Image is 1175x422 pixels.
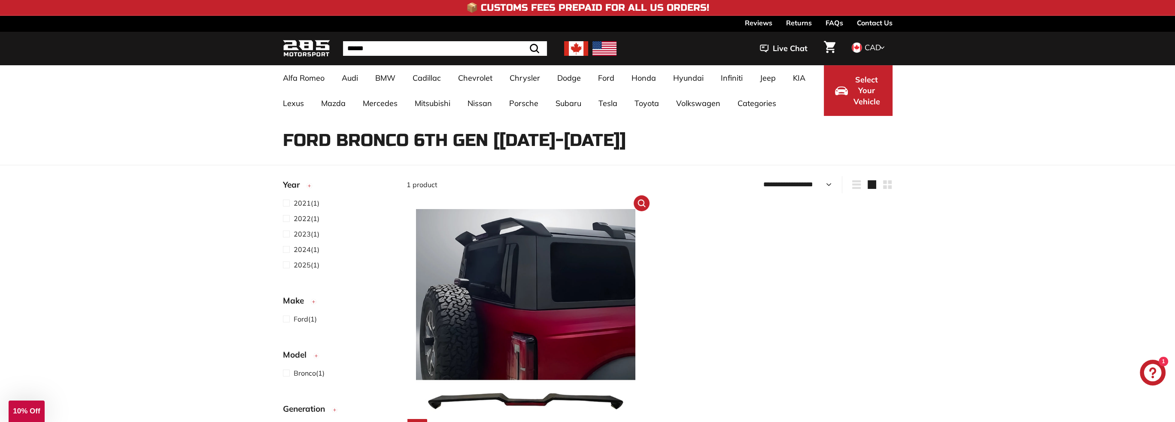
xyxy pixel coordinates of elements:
a: Honda [623,65,665,91]
a: Toyota [626,91,668,116]
span: 10% Off [13,407,40,415]
h1: Ford Bronco 6th Gen [[DATE]-[DATE]] [283,131,893,150]
a: Lexus [274,91,313,116]
span: (1) [294,229,319,239]
span: Bronco [294,369,316,377]
button: Generation [283,400,393,422]
span: 2024 [294,245,311,254]
a: Categories [729,91,785,116]
span: Make [283,294,310,307]
a: Returns [786,15,812,30]
a: Reviews [745,15,772,30]
button: Live Chat [749,38,819,59]
input: Search [343,41,547,56]
a: Mitsubishi [406,91,459,116]
button: Select Your Vehicle [824,65,893,116]
span: 2025 [294,261,311,269]
a: Cadillac [404,65,449,91]
span: Model [283,349,313,361]
a: Contact Us [857,15,893,30]
div: 1 product [407,179,650,190]
span: 2022 [294,214,311,223]
a: Audi [333,65,367,91]
a: Cart [819,34,841,63]
button: Year [283,176,393,197]
span: (1) [294,260,319,270]
span: Ford [294,315,308,323]
a: Dodge [549,65,589,91]
a: Mercedes [354,91,406,116]
inbox-online-store-chat: Shopify online store chat [1137,360,1168,388]
a: FAQs [826,15,843,30]
a: Alfa Romeo [274,65,333,91]
span: (1) [294,368,325,378]
img: Logo_285_Motorsport_areodynamics_components [283,39,330,59]
button: Make [283,292,393,313]
a: Mazda [313,91,354,116]
span: (1) [294,244,319,255]
span: 2023 [294,230,311,238]
a: BMW [367,65,404,91]
span: Year [283,179,306,191]
a: Porsche [501,91,547,116]
a: Chevrolet [449,65,501,91]
a: Ford [589,65,623,91]
span: Generation [283,403,331,415]
span: (1) [294,314,317,324]
a: Chrysler [501,65,549,91]
a: Nissan [459,91,501,116]
a: Infiniti [712,65,751,91]
a: Jeep [751,65,784,91]
a: Volkswagen [668,91,729,116]
a: KIA [784,65,814,91]
span: (1) [294,213,319,224]
span: CAD [865,43,881,52]
a: Subaru [547,91,590,116]
span: (1) [294,198,319,208]
a: Hyundai [665,65,712,91]
h4: 📦 Customs Fees Prepaid for All US Orders! [466,3,709,13]
div: 10% Off [9,401,45,422]
button: Model [283,346,393,367]
a: Tesla [590,91,626,116]
span: Live Chat [773,43,808,54]
span: 2021 [294,199,311,207]
span: Select Your Vehicle [852,74,881,107]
